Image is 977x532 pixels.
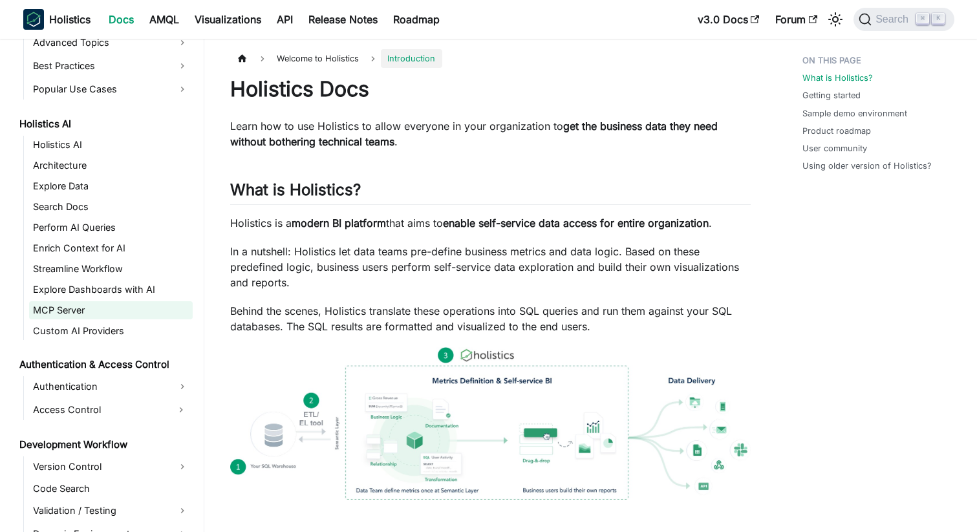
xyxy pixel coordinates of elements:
[690,9,768,30] a: v3.0 Docs
[10,39,204,532] nav: Docs sidebar
[270,49,365,68] span: Welcome to Holistics
[29,56,193,76] a: Best Practices
[16,115,193,133] a: Holistics AI
[29,281,193,299] a: Explore Dashboards with AI
[29,301,193,319] a: MCP Server
[802,125,871,137] a: Product roadmap
[872,14,916,25] span: Search
[29,79,193,100] a: Popular Use Cases
[16,436,193,454] a: Development Workflow
[381,49,442,68] span: Introduction
[230,49,751,68] nav: Breadcrumbs
[802,160,932,172] a: Using older version of Holistics?
[269,9,301,30] a: API
[29,500,193,521] a: Validation / Testing
[29,198,193,216] a: Search Docs
[230,303,751,334] p: Behind the scenes, Holistics translate these operations into SQL queries and run them against you...
[101,9,142,30] a: Docs
[230,76,751,102] h1: Holistics Docs
[768,9,825,30] a: Forum
[916,13,929,25] kbd: ⌘
[385,9,447,30] a: Roadmap
[230,118,751,149] p: Learn how to use Holistics to allow everyone in your organization to .
[29,177,193,195] a: Explore Data
[29,399,169,420] a: Access Control
[29,260,193,278] a: Streamline Workflow
[29,239,193,257] a: Enrich Context for AI
[802,107,907,120] a: Sample demo environment
[230,347,751,500] img: How Holistics fits in your Data Stack
[802,142,867,154] a: User community
[825,9,846,30] button: Switch between dark and light mode (currently light mode)
[443,217,709,229] strong: enable self-service data access for entire organization
[169,399,193,420] button: Expand sidebar category 'Access Control'
[23,9,44,30] img: Holistics
[29,322,193,340] a: Custom AI Providers
[29,136,193,154] a: Holistics AI
[49,12,91,27] b: Holistics
[230,49,255,68] a: Home page
[932,13,945,25] kbd: K
[29,480,193,498] a: Code Search
[23,9,91,30] a: HolisticsHolistics
[292,217,386,229] strong: modern BI platform
[854,8,954,31] button: Search (Command+K)
[142,9,187,30] a: AMQL
[802,72,873,84] a: What is Holistics?
[230,180,751,205] h2: What is Holistics?
[29,456,193,477] a: Version Control
[301,9,385,30] a: Release Notes
[187,9,269,30] a: Visualizations
[29,156,193,175] a: Architecture
[16,356,193,374] a: Authentication & Access Control
[29,218,193,237] a: Perform AI Queries
[29,32,193,53] a: Advanced Topics
[29,376,193,397] a: Authentication
[230,215,751,231] p: Holistics is a that aims to .
[802,89,861,101] a: Getting started
[230,244,751,290] p: In a nutshell: Holistics let data teams pre-define business metrics and data logic. Based on thes...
